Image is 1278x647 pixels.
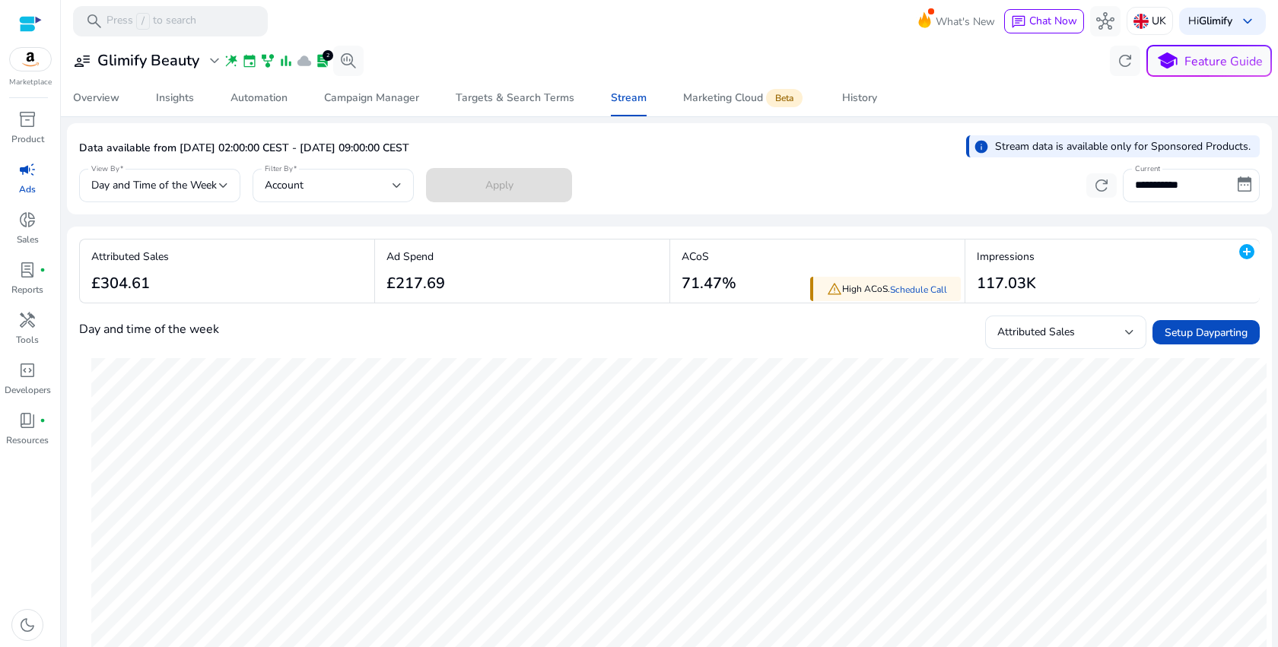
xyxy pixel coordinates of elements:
[1110,46,1140,76] button: refresh
[1199,14,1232,28] b: Glimify
[73,52,91,70] span: user_attributes
[682,249,736,265] p: ACoS
[333,46,364,76] button: search_insights
[1238,243,1256,261] mat-icon: add_circle
[974,139,989,154] span: info
[18,211,37,229] span: donut_small
[995,138,1251,154] p: Stream data is available only for Sponsored Products.
[6,433,49,447] p: Resources
[265,178,304,192] span: Account
[18,160,37,179] span: campaign
[19,182,36,196] p: Ads
[1096,12,1114,30] span: hub
[1238,12,1257,30] span: keyboard_arrow_down
[1146,45,1272,77] button: schoolFeature Guide
[683,92,806,104] div: Marketing Cloud
[40,267,46,273] span: fiber_manual_record
[79,141,409,156] p: Data available from [DATE] 02:00:00 CEST - [DATE] 09:00:00 CEST
[91,178,217,192] span: Day and Time of the Week
[85,12,103,30] span: search
[890,284,947,296] a: Schedule Call
[156,93,194,103] div: Insights
[224,53,239,68] span: wand_stars
[339,52,358,70] span: search_insights
[1156,50,1178,72] span: school
[1029,14,1077,28] span: Chat Now
[1004,9,1084,33] button: chatChat Now
[17,233,39,246] p: Sales
[205,52,224,70] span: expand_more
[297,53,312,68] span: cloud
[18,411,37,430] span: book_4
[11,283,43,297] p: Reports
[1086,173,1117,198] button: refresh
[1135,163,1160,174] mat-label: Current
[977,274,1036,293] h3: 117.03K
[11,132,44,146] p: Product
[40,417,46,423] span: fiber_manual_record
[1184,52,1263,71] p: Feature Guide
[977,249,1036,265] p: Impressions
[1152,320,1260,344] button: Setup Dayparting
[79,322,219,337] h4: Day and time of the week
[91,163,119,174] mat-label: View By
[766,89,803,107] span: Beta
[106,13,196,30] p: Press to search
[1092,176,1111,195] span: refresh
[827,281,842,297] span: warning
[1165,325,1248,341] span: Setup Dayparting
[230,93,288,103] div: Automation
[73,93,119,103] div: Overview
[324,93,419,103] div: Campaign Manager
[265,163,293,174] mat-label: Filter By
[1133,14,1149,29] img: uk.svg
[323,50,333,61] div: 2
[91,249,169,265] p: Attributed Sales
[91,274,169,293] h3: £304.61
[97,52,199,70] h3: Glimify Beauty
[1188,16,1232,27] p: Hi
[5,383,51,397] p: Developers
[997,325,1075,339] span: Attributed Sales
[16,333,39,347] p: Tools
[386,274,445,293] h3: £217.69
[18,311,37,329] span: handyman
[242,53,257,68] span: event
[315,53,330,68] span: lab_profile
[1090,6,1121,36] button: hub
[810,277,961,302] div: High ACoS.
[18,616,37,634] span: dark_mode
[260,53,275,68] span: family_history
[136,13,150,30] span: /
[936,8,995,35] span: What's New
[18,110,37,128] span: inventory_2
[10,48,51,71] img: amazon.svg
[386,249,445,265] p: Ad Spend
[18,361,37,379] span: code_blocks
[9,77,52,88] p: Marketplace
[682,274,736,293] h3: 71.47%
[1152,8,1166,34] p: UK
[842,93,877,103] div: History
[18,261,37,279] span: lab_profile
[278,53,294,68] span: bar_chart
[1116,52,1134,70] span: refresh
[456,93,574,103] div: Targets & Search Terms
[611,93,647,103] div: Stream
[1011,14,1026,30] span: chat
